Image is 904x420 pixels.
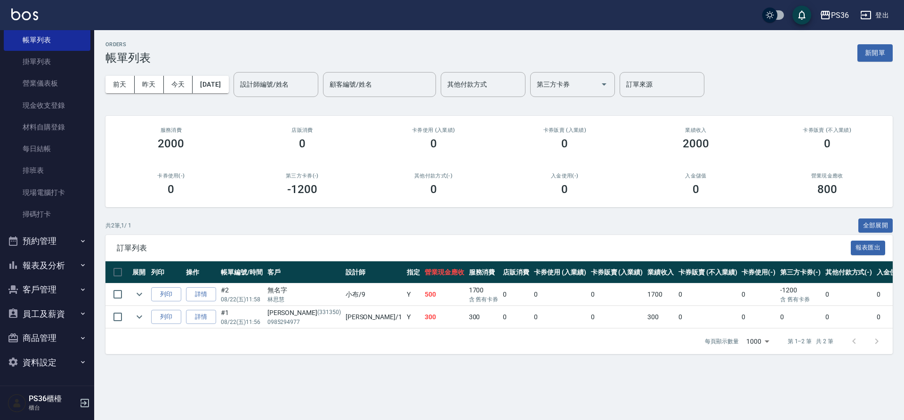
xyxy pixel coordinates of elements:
td: 0 [739,306,778,328]
th: 營業現金應收 [422,261,467,283]
button: 員工及薪資 [4,302,90,326]
h3: 0 [693,183,699,196]
td: [PERSON_NAME] /1 [343,306,404,328]
td: 0 [589,283,646,306]
p: 含 舊有卡券 [780,295,821,304]
a: 材料自購登錄 [4,116,90,138]
td: 0 [778,306,823,328]
p: (331350) [317,308,341,318]
button: 今天 [164,76,193,93]
a: 每日結帳 [4,138,90,160]
p: 第 1–2 筆 共 2 筆 [788,337,833,346]
h2: 入金儲值 [642,173,751,179]
th: 業績收入 [645,261,676,283]
p: 林思慧 [267,295,341,304]
td: #1 [218,306,265,328]
h2: 入金使用(-) [510,173,619,179]
button: 全部展開 [858,218,893,233]
div: PS36 [831,9,849,21]
p: 08/22 (五) 11:58 [221,295,263,304]
td: 小布 /9 [343,283,404,306]
td: 0 [589,306,646,328]
h3: 0 [561,183,568,196]
td: 0 [532,283,589,306]
h3: 800 [817,183,837,196]
h3: 2000 [158,137,184,150]
th: 展開 [130,261,149,283]
td: 1700 [645,283,676,306]
div: 1000 [743,329,773,354]
h3: 0 [299,137,306,150]
h2: 第三方卡券(-) [248,173,357,179]
th: 列印 [149,261,184,283]
button: [DATE] [193,76,228,93]
button: 前天 [105,76,135,93]
a: 現金收支登錄 [4,95,90,116]
th: 設計師 [343,261,404,283]
p: 0985294977 [267,318,341,326]
th: 店販消費 [500,261,532,283]
a: 掛單列表 [4,51,90,73]
p: 08/22 (五) 11:56 [221,318,263,326]
h3: 2000 [683,137,709,150]
th: 指定 [404,261,422,283]
h3: 帳單列表 [105,51,151,65]
th: 卡券使用 (入業績) [532,261,589,283]
td: 0 [823,283,875,306]
td: 0 [823,306,875,328]
button: 新開單 [857,44,893,62]
button: PS36 [816,6,853,25]
div: 無名字 [267,285,341,295]
h5: PS36櫃檯 [29,394,77,404]
td: -1200 [778,283,823,306]
h2: 營業現金應收 [773,173,881,179]
td: 0 [676,283,739,306]
a: 現場電腦打卡 [4,182,90,203]
button: 列印 [151,287,181,302]
th: 其他付款方式(-) [823,261,875,283]
button: expand row [132,287,146,301]
td: 0 [676,306,739,328]
h3: 0 [561,137,568,150]
td: 300 [422,306,467,328]
td: Y [404,283,422,306]
td: 300 [645,306,676,328]
h2: 卡券販賣 (不入業績) [773,127,881,133]
td: 0 [500,306,532,328]
p: 櫃台 [29,404,77,412]
th: 服務消費 [467,261,501,283]
h3: 0 [168,183,174,196]
a: 帳單列表 [4,29,90,51]
img: Person [8,394,26,412]
p: 含 舊有卡券 [469,295,499,304]
button: 登出 [856,7,893,24]
button: 客戶管理 [4,277,90,302]
th: 第三方卡券(-) [778,261,823,283]
th: 操作 [184,261,218,283]
a: 掃碼打卡 [4,203,90,225]
th: 卡券販賣 (入業績) [589,261,646,283]
td: 0 [500,283,532,306]
h2: 店販消費 [248,127,357,133]
th: 卡券販賣 (不入業績) [676,261,739,283]
td: Y [404,306,422,328]
td: 0 [532,306,589,328]
td: 0 [739,283,778,306]
h2: 卡券使用 (入業績) [379,127,488,133]
h3: -1200 [287,183,317,196]
td: #2 [218,283,265,306]
h3: 服務消費 [117,127,226,133]
h2: 業績收入 [642,127,751,133]
h3: 0 [430,137,437,150]
th: 客戶 [265,261,343,283]
a: 詳情 [186,287,216,302]
h2: 卡券使用(-) [117,173,226,179]
button: 昨天 [135,76,164,93]
a: 排班表 [4,160,90,181]
p: 共 2 筆, 1 / 1 [105,221,131,230]
button: 預約管理 [4,229,90,253]
img: Logo [11,8,38,20]
button: 報表匯出 [851,241,886,255]
td: 1700 [467,283,501,306]
button: 報表及分析 [4,253,90,278]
